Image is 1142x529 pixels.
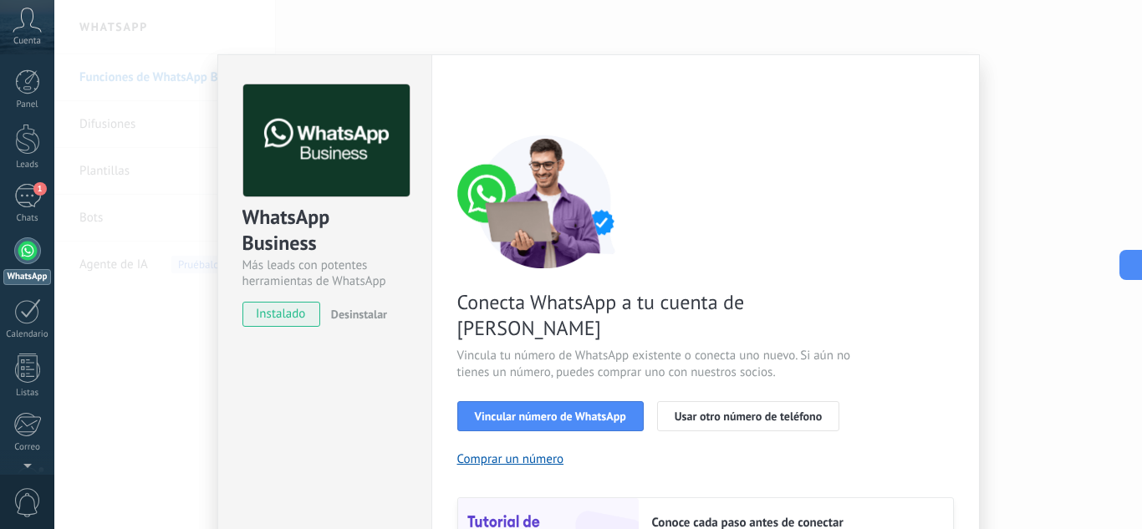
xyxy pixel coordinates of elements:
span: Vincula tu número de WhatsApp existente o conecta uno nuevo. Si aún no tienes un número, puedes c... [457,348,855,381]
div: Listas [3,388,52,399]
button: Desinstalar [324,302,387,327]
span: Desinstalar [331,307,387,322]
span: 1 [33,182,47,196]
span: Vincular número de WhatsApp [475,410,626,422]
img: connect number [457,135,633,268]
button: Comprar un número [457,451,564,467]
img: logo_main.png [243,84,410,197]
div: Panel [3,99,52,110]
div: Leads [3,160,52,170]
span: Usar otro número de teléfono [675,410,822,422]
button: Vincular número de WhatsApp [457,401,644,431]
span: Conecta WhatsApp a tu cuenta de [PERSON_NAME] [457,289,855,341]
div: Más leads con potentes herramientas de WhatsApp [242,257,407,289]
div: Chats [3,213,52,224]
button: Usar otro número de teléfono [657,401,839,431]
div: WhatsApp [3,269,51,285]
div: WhatsApp Business [242,204,407,257]
span: instalado [243,302,319,327]
span: Cuenta [13,36,41,47]
div: Calendario [3,329,52,340]
div: Correo [3,442,52,453]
